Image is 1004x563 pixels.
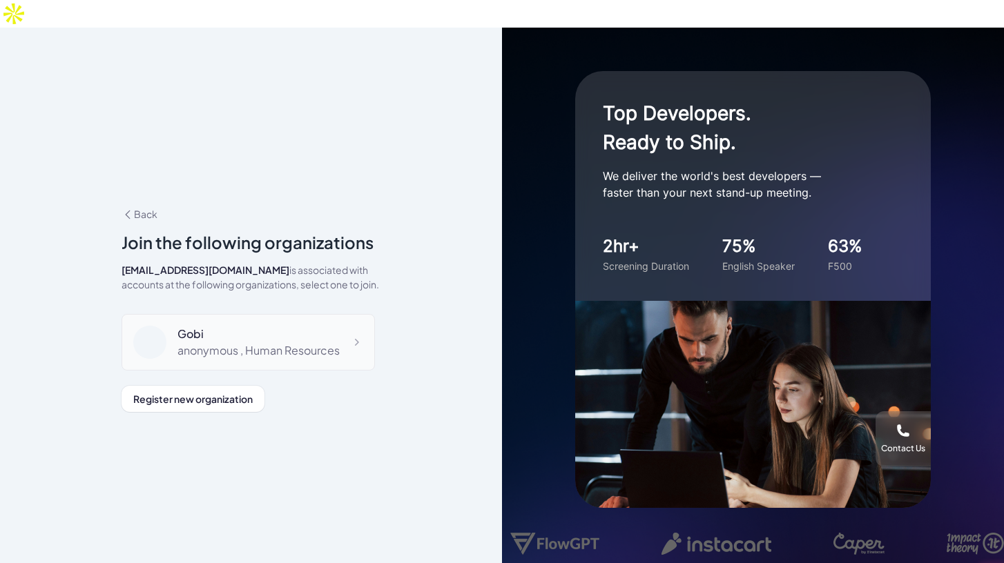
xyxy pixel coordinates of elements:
button: Register new organization [122,386,264,412]
div: 2hr+ [603,234,689,259]
div: Screening Duration [603,259,689,273]
div: 75% [722,234,795,259]
h1: Top Developers. Ready to Ship. [603,99,879,157]
div: Join the following organizations [122,230,380,255]
div: 63% [828,234,862,259]
div: F500 [828,259,862,273]
div: English Speaker [722,259,795,273]
span: Back [122,208,157,220]
span: Register new organization [133,393,253,405]
div: Contact Us [881,443,925,454]
span: [EMAIL_ADDRESS][DOMAIN_NAME] [122,264,289,276]
span: is associated with accounts at the following organizations, select one to join. [122,264,379,290]
p: We deliver the world's best developers — faster than your next stand-up meeting. [603,168,879,201]
div: Gobi [177,326,340,342]
div: anonymous , Human Resources [177,342,340,359]
button: Contact Us [876,411,931,466]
